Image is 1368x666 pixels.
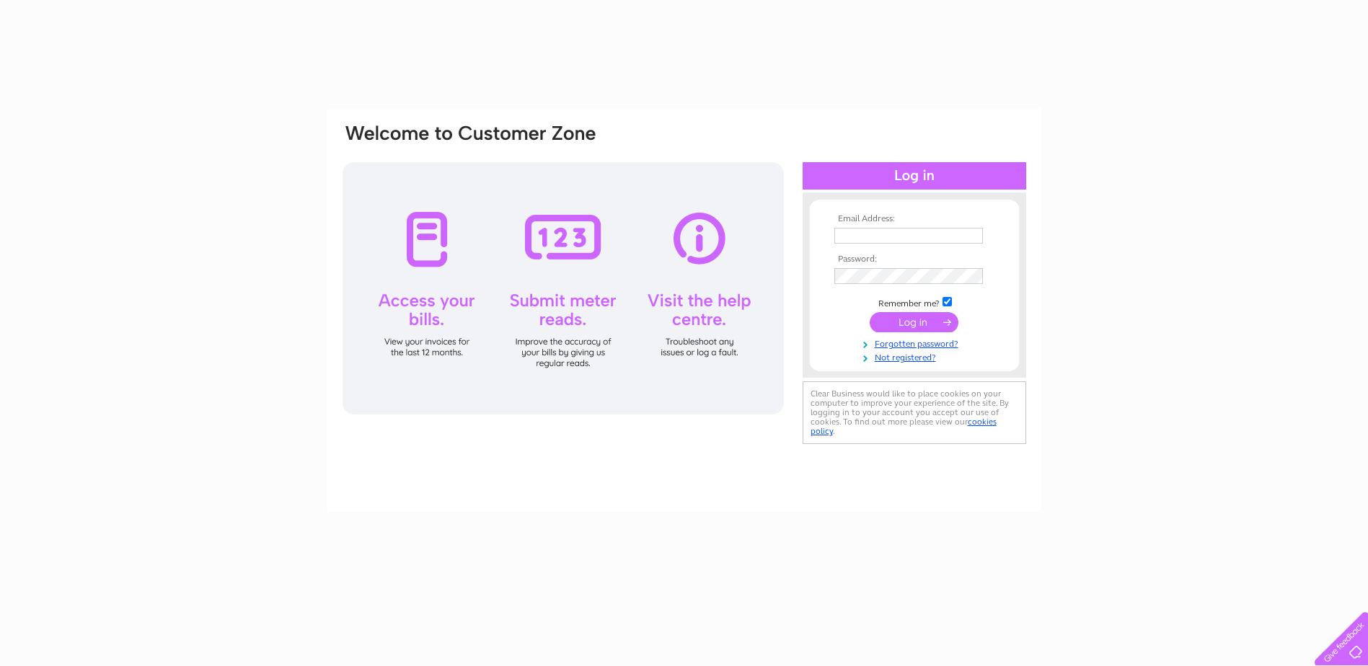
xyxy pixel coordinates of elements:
[834,336,998,350] a: Forgotten password?
[831,254,998,265] th: Password:
[831,295,998,309] td: Remember me?
[811,417,997,436] a: cookies policy
[870,312,958,332] input: Submit
[834,350,998,363] a: Not registered?
[803,381,1026,444] div: Clear Business would like to place cookies on your computer to improve your experience of the sit...
[831,214,998,224] th: Email Address:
